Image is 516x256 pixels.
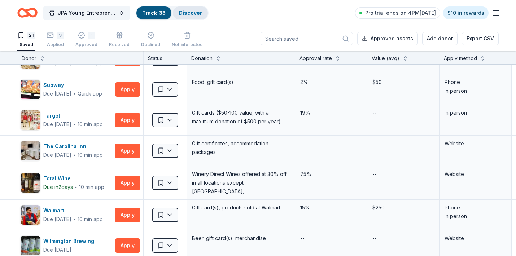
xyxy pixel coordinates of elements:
div: Approved [75,42,97,48]
div: 75% [299,169,363,179]
button: Image for SubwaySubwayDue [DATE]∙Quick app [20,79,112,100]
button: Apply [115,144,140,158]
div: Due [DATE] [43,151,71,159]
div: -- [372,108,377,118]
div: Received [109,42,130,48]
button: 1Approved [75,29,97,51]
img: Image for Walmart [21,205,40,225]
div: Gift card(s), products sold at Walmart [191,203,290,213]
div: 2% [299,77,363,87]
div: Walmart [43,206,103,215]
button: Export CSV [462,32,499,45]
span: ∙ [73,216,76,222]
div: 1 [88,32,95,39]
div: Beer, gift card(s), merchandise [191,233,290,243]
a: Track· 33 [142,10,166,16]
button: Apply [115,238,140,253]
div: Due [DATE] [43,120,71,129]
span: ∙ [74,184,78,190]
button: Image for The Carolina InnThe Carolina InnDue [DATE]∙10 min app [20,141,112,161]
div: $250 [372,203,435,213]
div: 10 min app [78,216,103,223]
div: Applied [47,42,64,48]
button: Image for TargetTargetDue [DATE]∙10 min app [20,110,112,130]
div: 10 min app [78,121,103,128]
div: Apply method [444,54,477,63]
div: 9 [57,32,64,39]
button: Received [109,29,130,51]
div: -- [372,233,377,243]
div: Phone [445,78,506,87]
div: Target [43,111,103,120]
button: Declined [141,29,160,51]
div: Due [DATE] [43,246,71,254]
div: Approval rate [299,54,332,63]
div: Declined [141,42,160,48]
img: Image for Total Wine [21,173,40,193]
div: -- [372,169,377,179]
div: -- [299,233,305,243]
div: Website [445,170,506,178]
span: Pro trial ends on 4PM[DATE] [365,9,436,17]
div: Wilmington Brewing [43,237,97,246]
div: Due [DATE] [43,215,71,224]
img: Image for The Carolina Inn [21,141,40,160]
button: 21Saved [17,29,35,51]
div: In person [445,87,506,95]
span: ∙ [73,152,76,158]
div: Status [144,51,187,64]
div: 15% [299,203,363,213]
div: Subway [43,81,102,89]
a: $10 in rewards [443,6,489,19]
img: Image for Subway [21,80,40,99]
span: ∙ [73,121,76,127]
div: Phone [445,203,506,212]
img: Image for Target [21,110,40,130]
img: Image for Wilmington Brewing [21,236,40,255]
div: Due in 2 days [43,183,73,191]
div: Winery Direct Wines offered at 30% off in all locations except [GEOGRAPHIC_DATA], [GEOGRAPHIC_DAT... [191,169,290,197]
button: JPA Young Entrepreneur’s Christmas Market [43,6,130,20]
div: Total Wine [43,174,104,183]
div: 19% [299,108,363,118]
input: Search saved [261,32,353,45]
button: Image for Total WineTotal WineDue in2days∙10 min app [20,173,112,193]
a: Pro trial ends on 4PM[DATE] [355,7,440,19]
div: 21 [27,32,35,39]
span: ∙ [73,91,76,97]
div: Not interested [172,42,203,48]
div: Value (avg) [372,54,399,63]
a: Home [17,4,38,21]
div: The Carolina Inn [43,142,103,151]
div: $50 [372,77,435,87]
button: 9Applied [47,29,64,51]
div: Due [DATE] [43,89,71,98]
div: Website [445,234,506,243]
button: Apply [115,208,140,222]
div: -- [372,138,377,149]
span: JPA Young Entrepreneur’s Christmas Market [58,9,115,17]
div: 10 min app [79,184,104,191]
div: Quick app [78,90,102,97]
button: Track· 33Discover [136,6,209,20]
div: -- [299,138,305,149]
button: Image for WalmartWalmartDue [DATE]∙10 min app [20,205,112,225]
button: Apply [115,176,140,190]
button: Apply [115,82,140,97]
div: Donor [22,54,36,63]
div: In person [445,212,506,221]
div: 10 min app [78,151,103,159]
a: Discover [179,10,202,16]
div: Gift certificates, accommodation packages [191,138,290,157]
div: Food, gift card(s) [191,77,290,87]
button: Add donor [422,32,458,45]
div: Saved [17,42,35,48]
div: Donation [191,54,213,63]
button: Image for Wilmington BrewingWilmington BrewingDue [DATE] [20,235,112,256]
button: Apply [115,113,140,127]
div: Website [445,139,506,148]
div: Gift cards ($50-100 value, with a maximum donation of $500 per year) [191,108,290,127]
button: Not interested [172,29,203,51]
button: Approved assets [357,32,418,45]
div: In person [445,109,506,117]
